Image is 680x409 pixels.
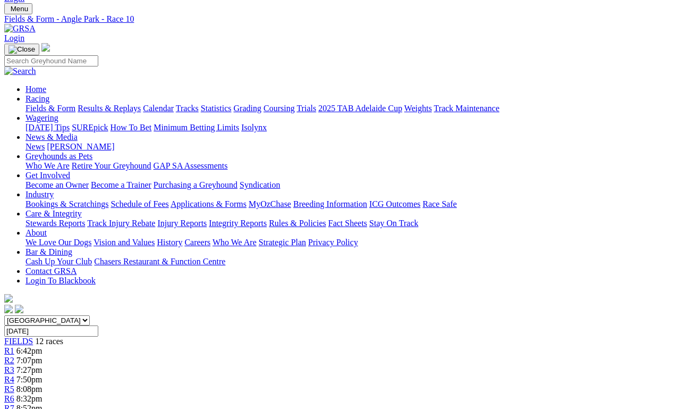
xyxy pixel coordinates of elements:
[154,161,228,170] a: GAP SA Assessments
[259,238,306,247] a: Strategic Plan
[240,180,280,189] a: Syndication
[25,190,54,199] a: Industry
[25,266,76,276] a: Contact GRSA
[171,199,246,208] a: Applications & Forms
[25,152,92,161] a: Greyhounds as Pets
[110,199,168,208] a: Schedule of Fees
[4,305,13,313] img: facebook.svg
[25,142,45,151] a: News
[184,238,210,247] a: Careers
[4,375,14,384] a: R4
[25,209,82,218] a: Care & Integrity
[25,161,70,170] a: Who We Are
[16,385,42,394] span: 8:08pm
[4,44,39,55] button: Toggle navigation
[25,123,676,132] div: Wagering
[94,257,225,266] a: Chasers Restaurant & Function Centre
[25,85,46,94] a: Home
[16,346,42,355] span: 6:42pm
[157,219,207,228] a: Injury Reports
[143,104,174,113] a: Calendar
[16,356,42,365] span: 7:07pm
[25,142,676,152] div: News & Media
[25,219,676,228] div: Care & Integrity
[25,113,58,122] a: Wagering
[4,385,14,394] a: R5
[4,337,33,346] a: FIELDS
[4,3,32,14] button: Toggle navigation
[318,104,402,113] a: 2025 TAB Adelaide Cup
[269,219,326,228] a: Rules & Policies
[234,104,261,113] a: Grading
[4,66,36,76] img: Search
[201,104,232,113] a: Statistics
[154,123,239,132] a: Minimum Betting Limits
[72,123,108,132] a: SUREpick
[16,365,42,374] span: 7:27pm
[4,24,36,34] img: GRSA
[11,5,28,13] span: Menu
[369,219,418,228] a: Stay On Track
[25,180,89,189] a: Become an Owner
[308,238,358,247] a: Privacy Policy
[25,276,96,285] a: Login To Blackbook
[8,45,35,54] img: Close
[4,55,98,66] input: Search
[4,365,14,374] span: R3
[16,375,42,384] span: 7:50pm
[209,219,267,228] a: Integrity Reports
[87,219,155,228] a: Track Injury Rebate
[404,104,432,113] a: Weights
[110,123,152,132] a: How To Bet
[72,161,151,170] a: Retire Your Greyhound
[25,228,47,237] a: About
[369,199,420,208] a: ICG Outcomes
[78,104,141,113] a: Results & Replays
[176,104,199,113] a: Tracks
[4,294,13,303] img: logo-grsa-white.png
[434,104,499,113] a: Track Maintenance
[25,171,70,180] a: Get Involved
[91,180,151,189] a: Become a Trainer
[25,219,85,228] a: Stewards Reports
[293,199,367,208] a: Breeding Information
[35,337,63,346] span: 12 races
[25,238,676,247] div: About
[157,238,182,247] a: History
[15,305,23,313] img: twitter.svg
[25,104,75,113] a: Fields & Form
[154,180,237,189] a: Purchasing a Greyhound
[422,199,456,208] a: Race Safe
[25,257,92,266] a: Cash Up Your Club
[25,161,676,171] div: Greyhounds as Pets
[4,325,98,337] input: Select date
[4,346,14,355] a: R1
[25,199,676,209] div: Industry
[4,394,14,403] a: R6
[25,247,72,256] a: Bar & Dining
[212,238,257,247] a: Who We Are
[25,199,108,208] a: Bookings & Scratchings
[41,43,50,52] img: logo-grsa-white.png
[47,142,114,151] a: [PERSON_NAME]
[25,94,49,103] a: Racing
[249,199,291,208] a: MyOzChase
[25,123,70,132] a: [DATE] Tips
[25,257,676,266] div: Bar & Dining
[25,238,91,247] a: We Love Our Dogs
[241,123,267,132] a: Isolynx
[4,34,24,43] a: Login
[25,104,676,113] div: Racing
[4,14,676,24] a: Fields & Form - Angle Park - Race 10
[263,104,295,113] a: Coursing
[16,394,42,403] span: 8:32pm
[93,238,155,247] a: Vision and Values
[4,356,14,365] a: R2
[296,104,316,113] a: Trials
